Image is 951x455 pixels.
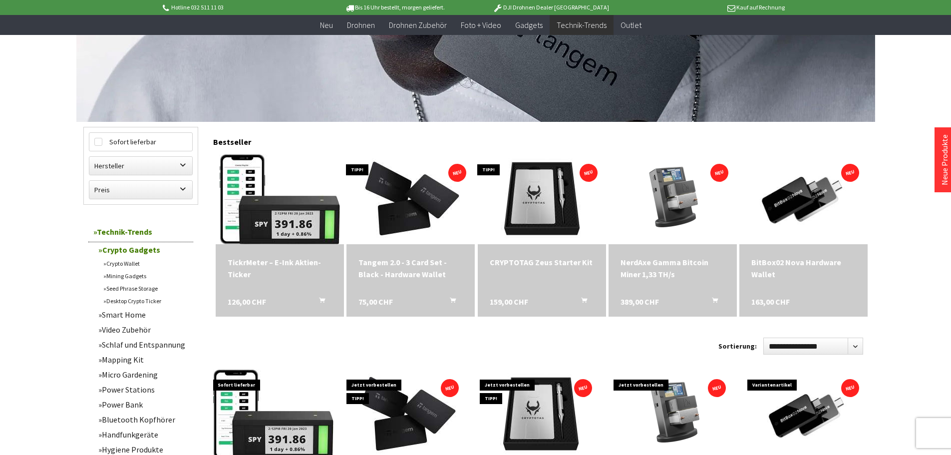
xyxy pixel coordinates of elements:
[93,307,193,322] a: Smart Home
[313,15,340,35] a: Neu
[490,296,528,308] span: 159,00 CHF
[473,1,629,13] p: DJI Drohnen Dealer [GEOGRAPHIC_DATA]
[621,296,659,308] span: 389,00 CHF
[628,154,717,244] img: NerdAxe Gamma Bitcoin Miner 1,33 TH/s
[718,338,757,354] label: Sortierung:
[93,322,193,337] a: Video Zubehör
[161,1,317,13] p: Hotline 032 511 11 03
[228,256,332,280] div: TickrMeter – E-Ink Aktien-Ticker
[93,242,193,257] a: Crypto Gadgets
[739,163,868,235] img: BitBox02 Nova Hardware Wallet
[89,133,192,151] label: Sofort lieferbar
[461,20,501,30] span: Foto + Video
[621,20,641,30] span: Outlet
[89,181,192,199] label: Preis
[940,134,950,185] a: Neue Produkte
[98,282,193,295] a: Seed Phrase Storage
[340,15,382,35] a: Drohnen
[751,296,790,308] span: 163,00 CHF
[93,382,193,397] a: Power Stations
[358,296,393,308] span: 75,00 CHF
[569,296,593,309] button: In den Warenkorb
[89,157,192,175] label: Hersteller
[228,256,332,280] a: TickrMeter – E-Ink Aktien-Ticker 126,00 CHF In den Warenkorb
[629,1,785,13] p: Kauf auf Rechnung
[98,270,193,282] a: Mining Gadgets
[490,256,594,268] div: CRYPTOTAG Zeus Starter Kit
[358,256,463,280] div: Tangem 2.0 - 3 Card Set - Black - Hardware Wallet
[557,20,607,30] span: Technik-Trends
[213,127,868,152] div: Bestseller
[497,154,587,244] img: CRYPTOTAG Zeus Starter Kit
[621,256,725,280] div: NerdAxe Gamma Bitcoin Miner 1,33 TH/s
[93,367,193,382] a: Micro Gardening
[98,257,193,270] a: Crypto Wallet
[382,15,454,35] a: Drohnen Zubehör
[320,20,333,30] span: Neu
[228,296,266,308] span: 126,00 CHF
[358,256,463,280] a: Tangem 2.0 - 3 Card Set - Black - Hardware Wallet 75,00 CHF In den Warenkorb
[748,381,868,449] img: BitBox02 Nova Hardware Wallet
[93,337,193,352] a: Schlaf und Entspannung
[751,256,856,280] a: BitBox02 Nova Hardware Wallet 163,00 CHF
[356,154,465,244] img: Tangem 2.0 - 3 Card Set - Black - Hardware Wallet
[490,256,594,268] a: CRYPTOTAG Zeus Starter Kit 159,00 CHF In den Warenkorb
[508,15,550,35] a: Gadgets
[220,154,340,244] img: TickrMeter – E-Ink Aktien-Ticker
[88,222,193,242] a: Technik-Trends
[454,15,508,35] a: Foto + Video
[550,15,614,35] a: Technik-Trends
[438,296,462,309] button: In den Warenkorb
[751,256,856,280] div: BitBox02 Nova Hardware Wallet
[700,296,724,309] button: In den Warenkorb
[307,296,331,309] button: In den Warenkorb
[614,15,648,35] a: Outlet
[93,427,193,442] a: Handfunkgeräte
[515,20,543,30] span: Gadgets
[93,397,193,412] a: Power Bank
[98,295,193,307] a: Desktop Crypto Ticker
[93,352,193,367] a: Mapping Kit
[347,20,375,30] span: Drohnen
[93,412,193,427] a: Bluetooth Kopfhörer
[317,1,473,13] p: Bis 16 Uhr bestellt, morgen geliefert.
[621,256,725,280] a: NerdAxe Gamma Bitcoin Miner 1,33 TH/s 389,00 CHF In den Warenkorb
[389,20,447,30] span: Drohnen Zubehör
